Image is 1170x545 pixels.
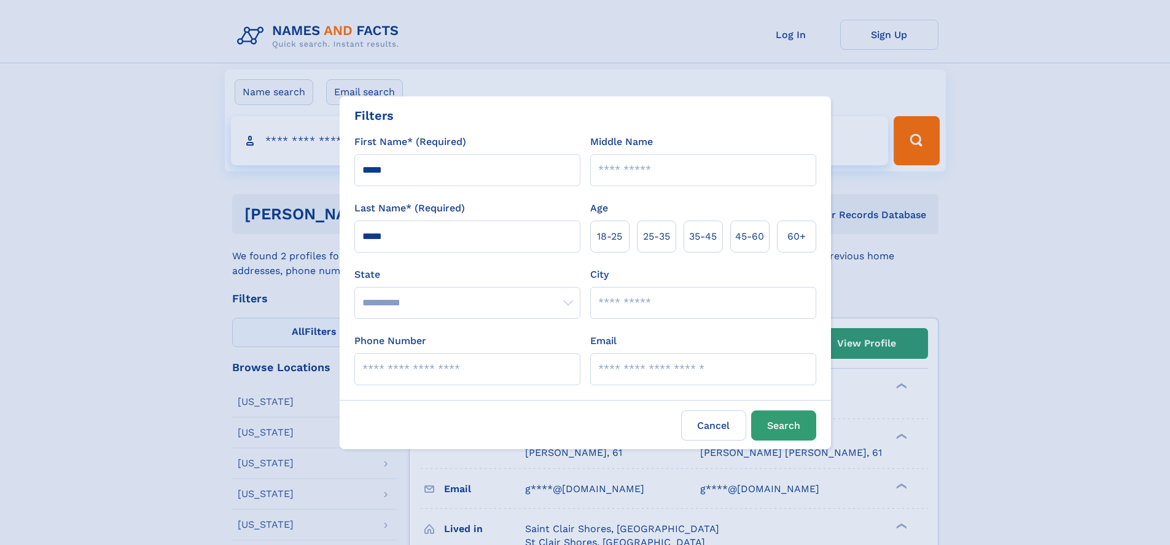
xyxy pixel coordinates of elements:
[354,106,394,125] div: Filters
[590,334,617,348] label: Email
[354,201,465,216] label: Last Name* (Required)
[681,410,746,441] label: Cancel
[354,334,426,348] label: Phone Number
[590,135,653,149] label: Middle Name
[354,267,580,282] label: State
[354,135,466,149] label: First Name* (Required)
[735,229,764,244] span: 45‑60
[590,201,608,216] label: Age
[590,267,609,282] label: City
[689,229,717,244] span: 35‑45
[751,410,816,441] button: Search
[643,229,670,244] span: 25‑35
[597,229,622,244] span: 18‑25
[787,229,806,244] span: 60+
